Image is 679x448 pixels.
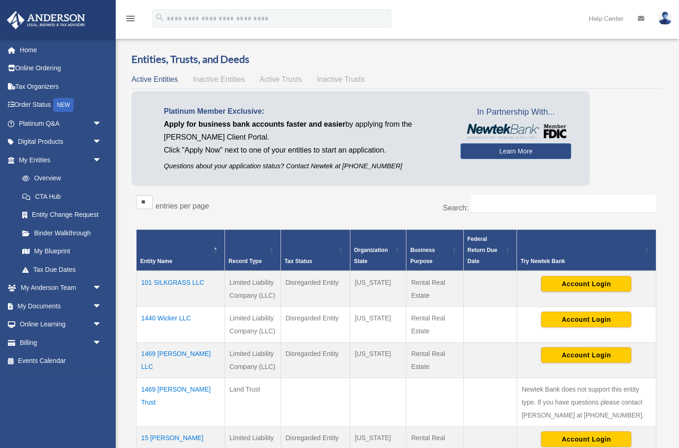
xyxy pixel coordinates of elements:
[541,350,631,358] a: Account Login
[164,120,345,128] span: Apply for business bank accounts faster and easier
[137,271,225,307] td: 101 SILKGRASS LLC
[541,435,631,442] a: Account Login
[13,260,111,279] a: Tax Due Dates
[350,342,406,378] td: [US_STATE]
[131,52,661,67] h3: Entities, Trusts, and Deeds
[164,144,447,157] p: Click "Apply Now" next to one of your entities to start an application.
[461,143,571,159] a: Learn More
[6,333,116,352] a: Billingarrow_drop_down
[164,105,447,118] p: Platinum Member Exclusive:
[224,271,280,307] td: Limited Liability Company (LLC)
[93,333,111,352] span: arrow_drop_down
[13,224,111,242] a: Binder Walkthrough
[6,114,116,133] a: Platinum Q&Aarrow_drop_down
[317,75,365,83] span: Inactive Trusts
[6,315,116,334] a: Online Learningarrow_drop_down
[125,16,136,24] a: menu
[13,187,111,206] a: CTA Hub
[6,96,116,115] a: Order StatusNEW
[6,279,116,297] a: My Anderson Teamarrow_drop_down
[280,271,350,307] td: Disregarded Entity
[6,297,116,315] a: My Documentsarrow_drop_down
[280,342,350,378] td: Disregarded Entity
[463,229,517,271] th: Federal Return Due Date: Activate to sort
[6,352,116,370] a: Events Calendar
[410,247,435,264] span: Business Purpose
[93,133,111,152] span: arrow_drop_down
[658,12,672,25] img: User Pic
[93,279,111,298] span: arrow_drop_down
[541,276,631,292] button: Account Login
[13,206,111,224] a: Entity Change Request
[280,229,350,271] th: Tax Status: Activate to sort
[164,160,447,172] p: Questions about your application status? Contact Newtek at [PHONE_NUMBER]
[93,315,111,334] span: arrow_drop_down
[350,271,406,307] td: [US_STATE]
[137,229,225,271] th: Entity Name: Activate to invert sorting
[6,151,111,169] a: My Entitiesarrow_drop_down
[224,342,280,378] td: Limited Liability Company (LLC)
[13,242,111,261] a: My Blueprint
[6,77,116,96] a: Tax Organizers
[6,133,116,151] a: Digital Productsarrow_drop_down
[6,41,116,59] a: Home
[443,204,468,212] label: Search:
[406,307,463,342] td: Rental Real Estate
[164,118,447,144] p: by applying from the [PERSON_NAME] Client Portal.
[137,378,225,426] td: 1469 [PERSON_NAME] Trust
[406,229,463,271] th: Business Purpose: Activate to sort
[137,342,225,378] td: 1469 [PERSON_NAME] LLC
[224,229,280,271] th: Record Type: Activate to sort
[6,59,116,78] a: Online Ordering
[140,258,172,264] span: Entity Name
[521,256,642,267] div: Try Newtek Bank
[229,258,262,264] span: Record Type
[224,378,280,426] td: Land Trust
[541,315,631,322] a: Account Login
[541,312,631,327] button: Account Login
[541,347,631,363] button: Account Login
[53,98,74,112] div: NEW
[131,75,178,83] span: Active Entities
[465,124,567,139] img: NewtekBankLogoSM.png
[280,307,350,342] td: Disregarded Entity
[517,378,656,426] td: Newtek Bank does not support this entity type. If you have questions please contact [PERSON_NAME]...
[193,75,245,83] span: Inactive Entities
[13,169,106,188] a: Overview
[93,297,111,316] span: arrow_drop_down
[461,105,571,120] span: In Partnership With...
[467,236,498,264] span: Federal Return Due Date
[541,431,631,447] button: Account Login
[260,75,302,83] span: Active Trusts
[517,229,656,271] th: Try Newtek Bank : Activate to sort
[354,247,388,264] span: Organization State
[350,307,406,342] td: [US_STATE]
[93,151,111,170] span: arrow_drop_down
[224,307,280,342] td: Limited Liability Company (LLC)
[155,12,165,23] i: search
[156,202,209,210] label: entries per page
[350,229,406,271] th: Organization State: Activate to sort
[4,11,88,29] img: Anderson Advisors Platinum Portal
[285,258,312,264] span: Tax Status
[541,279,631,287] a: Account Login
[406,271,463,307] td: Rental Real Estate
[137,307,225,342] td: 1440 Wicker LLC
[93,114,111,133] span: arrow_drop_down
[125,13,136,24] i: menu
[406,342,463,378] td: Rental Real Estate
